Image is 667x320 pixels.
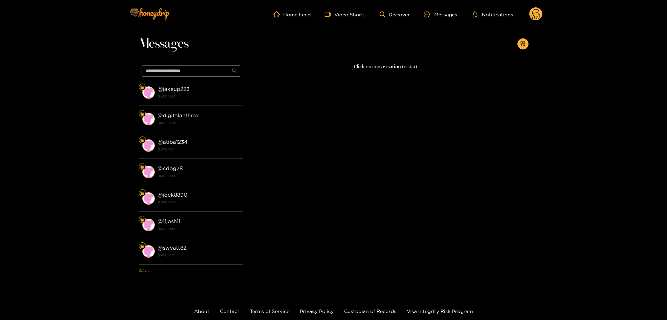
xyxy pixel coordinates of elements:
[140,138,144,142] img: Fan Level
[300,309,334,314] a: Privacy Policy
[142,139,155,152] img: conversation
[158,226,240,232] strong: [DATE] 16:53
[325,11,334,17] span: video-camera
[158,245,186,251] strong: @ swyatt82
[140,271,144,275] img: Fan Level
[158,165,183,171] strong: @ cdog78
[194,309,209,314] a: About
[158,86,190,92] strong: @ jakeup223
[250,309,289,314] a: Terms of Service
[158,93,240,100] strong: [DATE] 16:55
[140,112,144,116] img: Fan Level
[158,120,240,126] strong: [DATE] 16:54
[140,165,144,169] img: Fan Level
[407,309,473,314] a: Visa Integrity Risk Program
[158,139,188,145] strong: @ atiba1234
[517,38,529,49] button: appstore-add
[344,309,396,314] a: Custodian of Records
[232,68,237,74] span: search
[158,112,199,118] strong: @ digitalanthrax
[229,65,240,77] button: search
[142,166,155,178] img: conversation
[273,11,283,17] span: home
[243,63,529,71] p: Click on conversation to start
[520,41,525,47] span: appstore-add
[380,11,410,17] a: Discover
[158,146,240,153] strong: [DATE] 16:54
[424,10,457,18] div: Messages
[140,191,144,195] img: Fan Level
[158,199,240,205] strong: [DATE] 16:53
[140,244,144,248] img: Fan Level
[220,309,239,314] a: Contact
[140,85,144,89] img: Fan Level
[158,252,240,258] strong: [DATE] 16:53
[142,192,155,205] img: conversation
[142,272,155,284] img: conversation
[158,271,178,277] strong: @ psoto
[158,192,188,198] strong: @ jock8890
[142,219,155,231] img: conversation
[142,86,155,99] img: conversation
[273,11,311,17] a: Home Feed
[142,245,155,258] img: conversation
[142,113,155,125] img: conversation
[471,11,515,18] button: Notifications
[140,218,144,222] img: Fan Level
[158,173,240,179] strong: [DATE] 16:54
[325,11,366,17] a: Video Shorts
[139,36,189,52] span: Messages
[158,218,180,224] strong: @ 11josh11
